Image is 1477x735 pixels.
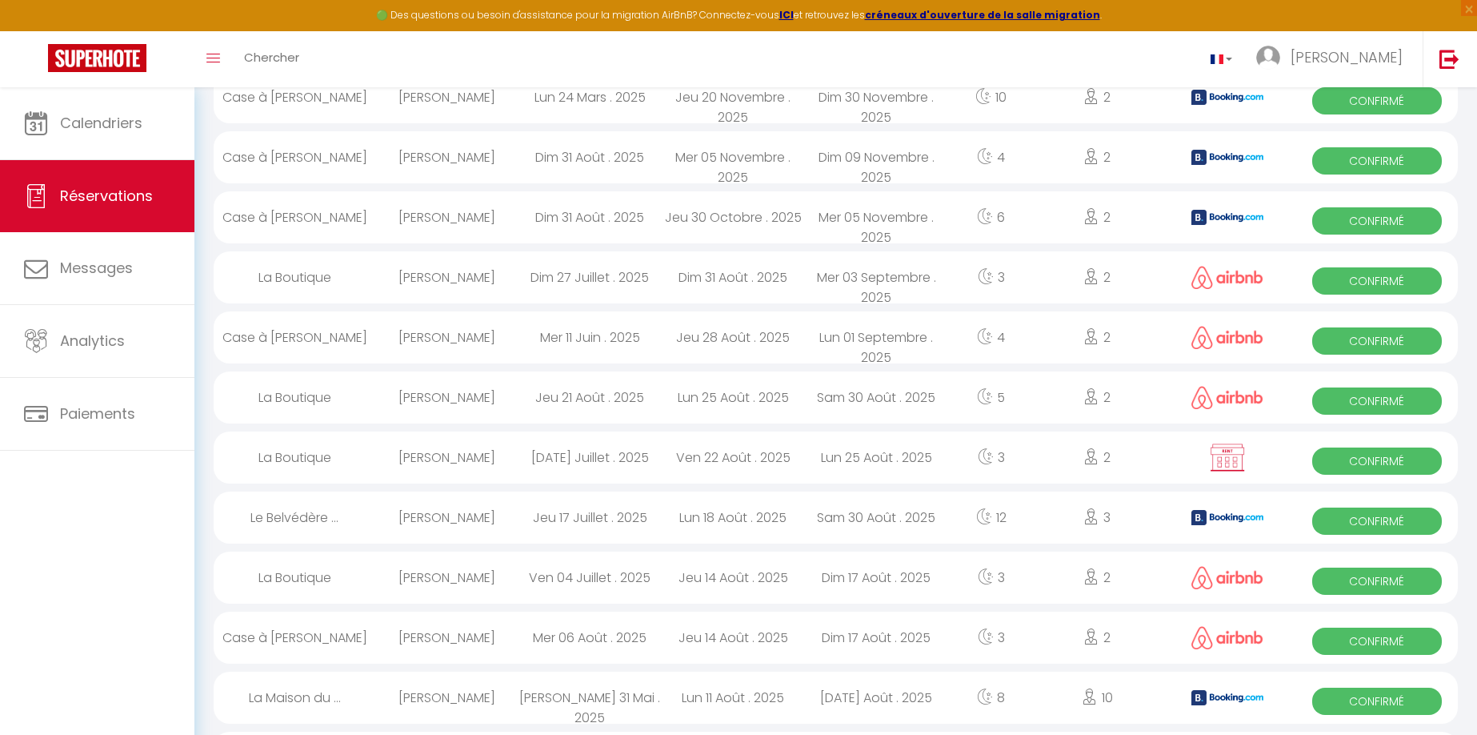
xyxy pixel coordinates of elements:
iframe: Chat [1409,663,1465,723]
a: ... [PERSON_NAME] [1244,31,1423,87]
img: Super Booking [48,44,146,72]
img: ... [1256,46,1280,70]
span: Analytics [60,331,125,351]
span: Paiements [60,404,135,424]
a: ICI [779,8,794,22]
span: Calendriers [60,113,142,133]
span: Chercher [244,49,299,66]
a: Chercher [232,31,311,87]
span: Messages [60,258,133,278]
span: Réservations [60,186,153,206]
button: Ouvrir le widget de chat LiveChat [13,6,61,54]
span: [PERSON_NAME] [1291,47,1403,67]
img: logout [1439,49,1459,69]
a: créneaux d'ouverture de la salle migration [865,8,1100,22]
